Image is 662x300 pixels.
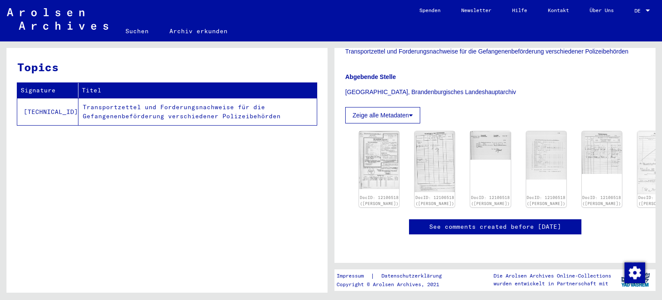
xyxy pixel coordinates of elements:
[582,131,622,174] img: 005.jpg
[619,269,652,291] img: yv_logo.png
[345,73,396,80] b: Abgebende Stelle
[360,195,399,206] a: DocID: 12106518 ([PERSON_NAME])
[78,98,317,125] td: Transportzettel und Forderungsnachweise für die Gefangenenbeförderung verschiedener Polizeibehörden
[345,107,420,123] button: Zeige alle Metadaten
[7,8,108,30] img: Arolsen_neg.svg
[415,195,454,206] a: DocID: 12106518 ([PERSON_NAME])
[17,59,316,76] h3: Topics
[415,131,455,192] img: 002.jpg
[78,83,317,98] th: Titel
[159,21,238,41] a: Archiv erkunden
[345,88,645,97] p: [GEOGRAPHIC_DATA], Brandenburgisches Landeshauptarchiv
[470,131,510,160] img: 003.jpg
[493,280,611,287] p: wurden entwickelt in Partnerschaft mit
[527,195,565,206] a: DocID: 12106518 ([PERSON_NAME])
[625,262,645,283] img: Zustimmung ändern
[17,83,78,98] th: Signature
[582,195,621,206] a: DocID: 12106518 ([PERSON_NAME])
[337,281,452,288] p: Copyright © Arolsen Archives, 2021
[337,272,371,281] a: Impressum
[345,47,645,56] p: Transportzettel und Forderungsnachweise für die Gefangenenbeförderung verschiedener Polizeibehörden
[493,272,611,280] p: Die Arolsen Archives Online-Collections
[17,98,78,125] td: [TECHNICAL_ID]
[115,21,159,41] a: Suchen
[359,131,399,189] img: 001.jpg
[526,131,566,180] img: 004.jpg
[375,272,452,281] a: Datenschutzerklärung
[471,195,510,206] a: DocID: 12106518 ([PERSON_NAME])
[337,272,452,281] div: |
[429,222,561,231] a: See comments created before [DATE]
[634,8,644,14] span: DE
